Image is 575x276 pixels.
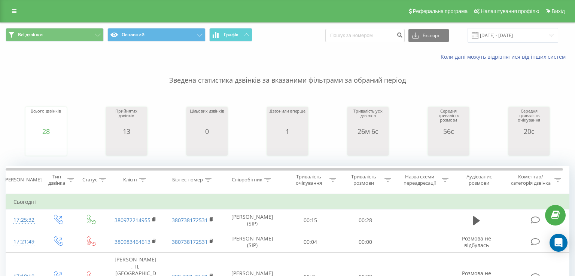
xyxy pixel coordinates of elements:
[18,32,43,38] span: Всі дзвінки
[172,217,208,224] a: 380738172531
[413,8,468,14] span: Реферальна програма
[338,209,393,231] td: 00:28
[6,194,569,209] td: Сьогодні
[550,234,568,252] div: Open Intercom Messenger
[510,109,548,128] div: Середня тривалість очікування
[107,28,206,42] button: Основний
[325,29,405,42] input: Пошук за номером
[462,235,491,249] span: Розмова не відбулась
[6,28,104,42] button: Всі дзвінки
[441,53,569,60] a: Коли дані можуть відрізнятися вiд інших систем
[190,128,224,135] div: 0
[209,28,252,42] button: Графік
[4,177,42,183] div: [PERSON_NAME]
[115,238,150,245] a: 380983464613
[345,174,383,186] div: Тривалість розмови
[232,177,262,183] div: Співробітник
[349,128,387,135] div: 26м 6с
[290,174,328,186] div: Тривалість очікування
[338,231,393,253] td: 00:00
[221,231,283,253] td: [PERSON_NAME] (SIP)
[13,213,34,227] div: 17:25:32
[270,109,305,128] div: Дзвонили вперше
[283,209,338,231] td: 00:15
[552,8,565,14] span: Вихід
[31,109,61,128] div: Всього дзвінків
[430,109,467,128] div: Середня тривалість розмови
[509,174,553,186] div: Коментар/категорія дзвінка
[190,109,224,128] div: Цільових дзвінків
[221,209,283,231] td: [PERSON_NAME] (SIP)
[172,177,203,183] div: Бізнес номер
[224,32,238,37] span: Графік
[283,231,338,253] td: 00:04
[48,174,66,186] div: Тип дзвінка
[13,234,34,249] div: 17:21:49
[510,128,548,135] div: 20с
[408,29,449,42] button: Експорт
[457,174,501,186] div: Аудіозапис розмови
[400,174,440,186] div: Назва схеми переадресації
[6,61,569,85] p: Зведена статистика дзвінків за вказаними фільтрами за обраний період
[115,217,150,224] a: 380972214955
[123,177,137,183] div: Клієнт
[108,109,145,128] div: Прийнятих дзвінків
[108,128,145,135] div: 13
[31,128,61,135] div: 28
[481,8,539,14] span: Налаштування профілю
[172,238,208,245] a: 380738172531
[270,128,305,135] div: 1
[82,177,97,183] div: Статус
[430,128,467,135] div: 56с
[349,109,387,128] div: Тривалість усіх дзвінків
